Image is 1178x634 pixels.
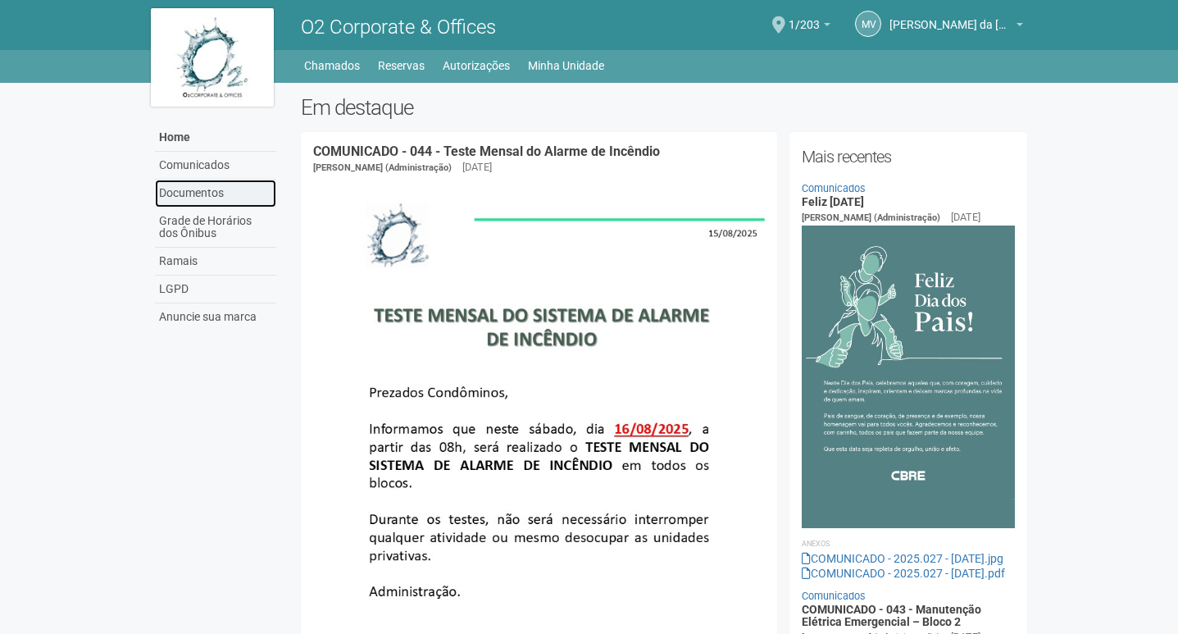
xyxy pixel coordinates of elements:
[155,180,276,208] a: Documentos
[802,536,1016,551] li: Anexos
[155,276,276,303] a: LGPD
[802,603,981,628] a: COMUNICADO - 043 - Manutenção Elétrica Emergencial – Bloco 2
[789,2,820,31] span: 1/203
[151,8,274,107] img: logo.jpg
[951,210,980,225] div: [DATE]
[462,160,492,175] div: [DATE]
[155,124,276,152] a: Home
[802,212,940,223] span: [PERSON_NAME] (Administração)
[155,248,276,276] a: Ramais
[802,590,866,602] a: Comunicados
[155,208,276,248] a: Grade de Horários dos Ônibus
[304,54,360,77] a: Chamados
[802,195,864,208] a: Feliz [DATE]
[313,162,452,173] span: [PERSON_NAME] (Administração)
[301,16,496,39] span: O2 Corporate & Offices
[889,2,1012,31] span: Marcus Vinicius da Silveira Costa
[855,11,881,37] a: MV
[802,144,1016,169] h2: Mais recentes
[802,226,1016,528] img: COMUNICADO%20-%202025.027%20-%20Dia%20dos%20Pais.jpg
[528,54,604,77] a: Minha Unidade
[889,21,1023,34] a: [PERSON_NAME] da [PERSON_NAME]
[443,54,510,77] a: Autorizações
[313,144,660,159] a: COMUNICADO - 044 - Teste Mensal do Alarme de Incêndio
[155,152,276,180] a: Comunicados
[378,54,425,77] a: Reservas
[802,552,1003,565] a: COMUNICADO - 2025.027 - [DATE].jpg
[802,567,1005,580] a: COMUNICADO - 2025.027 - [DATE].pdf
[802,182,866,194] a: Comunicados
[789,21,830,34] a: 1/203
[155,303,276,331] a: Anuncie sua marca
[301,95,1028,120] h2: Em destaque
